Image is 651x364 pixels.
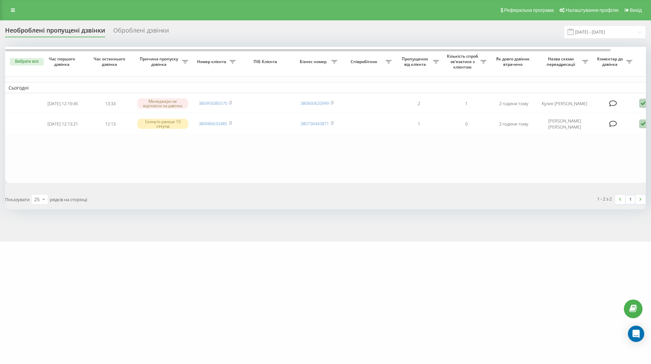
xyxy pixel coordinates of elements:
font: Менеджери не відповіли на дзвінок [143,98,182,109]
font: 13:33 [105,100,116,107]
font: Оброблені дзвінки [113,26,169,34]
font: 1 - 2 з 2 [597,196,612,202]
font: Кількість спроб зв'язатися з клієнтом [447,53,478,70]
font: Назва схеми переадресації [547,56,575,67]
font: Реферальна програма [504,7,554,13]
font: 2 [418,100,420,107]
font: Сьогодні [8,84,29,91]
font: 1 [465,100,468,107]
font: Причина пропуску дзвінка [140,56,178,67]
font: 2 години тому [499,121,528,127]
font: Необроблені пропущені дзвінки [5,26,105,34]
font: Показувати [5,196,29,203]
font: Вихід [630,7,642,13]
button: Вибрати все [10,58,44,65]
font: 2 години тому [499,100,528,107]
font: Співробітник [351,59,377,64]
font: рядків на сторінці [50,196,87,203]
font: Кулик [PERSON_NAME] [542,100,587,107]
font: Час першого дзвінка [49,56,75,67]
font: Скинуто раніше 10 секунд [145,119,181,129]
font: Як довго дзвінок втрачено [496,56,530,67]
font: [DATE] 12:13:21 [47,121,78,127]
font: [DATE] 12:19:45 [47,100,78,107]
font: 12:13 [105,121,116,127]
font: 1 [418,121,420,127]
font: Коментар до дзвінка [597,56,623,67]
font: Бізнес номер [300,59,327,64]
a: 380993085570 [199,100,227,106]
font: Налаштування профілю [566,7,618,13]
div: Open Intercom Messenger [628,326,644,342]
font: Пропущених від клієнта [402,56,428,67]
font: 0 [465,121,468,127]
font: Номер клієнта [197,59,226,64]
a: 380660620999 [300,100,329,106]
font: Вибрати все [15,59,38,64]
a: 380686633485 [199,120,227,127]
font: Час останнього дзвінка [94,56,125,67]
font: [PERSON_NAME] [PERSON_NAME] [548,118,581,130]
font: 25 [34,196,40,203]
font: 1 [629,196,632,203]
a: 380736443871 [300,120,329,127]
font: ПІБ Клієнта [254,59,277,64]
